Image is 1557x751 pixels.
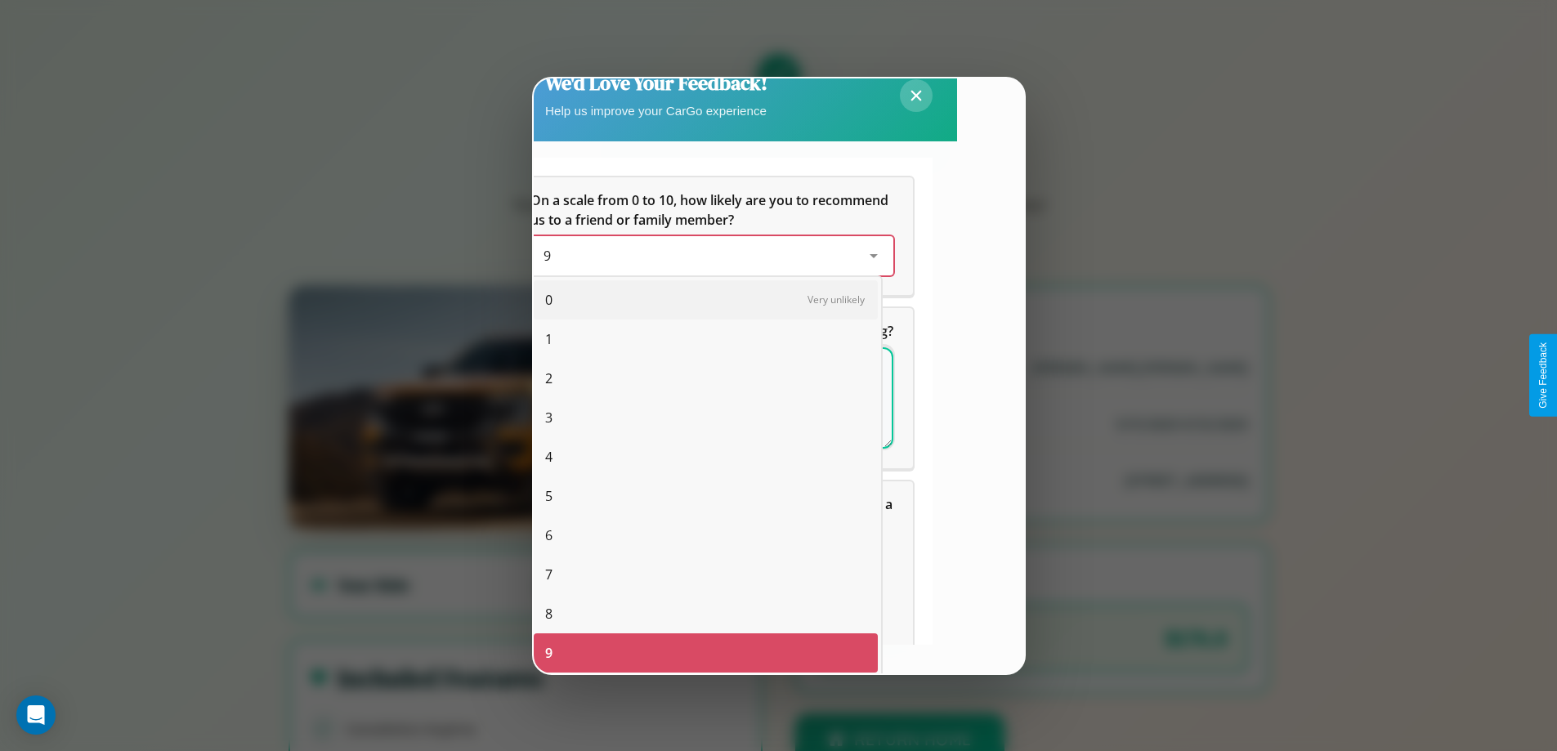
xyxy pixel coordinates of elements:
div: 6 [534,516,878,555]
span: On a scale from 0 to 10, how likely are you to recommend us to a friend or family member? [530,191,892,229]
span: 5 [545,486,553,506]
span: Which of the following features do you value the most in a vehicle? [530,495,896,533]
span: 0 [545,290,553,310]
div: 5 [534,476,878,516]
div: 0 [534,280,878,320]
span: 7 [545,565,553,584]
span: 9 [544,247,551,265]
div: 3 [534,398,878,437]
span: 4 [545,447,553,467]
div: 9 [534,633,878,673]
div: 1 [534,320,878,359]
p: Help us improve your CarGo experience [545,100,767,122]
h5: On a scale from 0 to 10, how likely are you to recommend us to a friend or family member? [530,190,893,230]
div: 4 [534,437,878,476]
span: 1 [545,329,553,349]
span: 2 [545,369,553,388]
div: 10 [534,673,878,712]
div: 8 [534,594,878,633]
div: On a scale from 0 to 10, how likely are you to recommend us to a friend or family member? [511,177,913,295]
div: On a scale from 0 to 10, how likely are you to recommend us to a friend or family member? [530,236,893,275]
div: 7 [534,555,878,594]
div: 2 [534,359,878,398]
span: 8 [545,604,553,624]
span: 3 [545,408,553,427]
span: What can we do to make your experience more satisfying? [530,322,893,340]
span: 9 [545,643,553,663]
span: Very unlikely [808,293,865,306]
span: 6 [545,525,553,545]
h2: We'd Love Your Feedback! [545,69,767,96]
div: Open Intercom Messenger [16,695,56,735]
div: Give Feedback [1537,342,1549,409]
